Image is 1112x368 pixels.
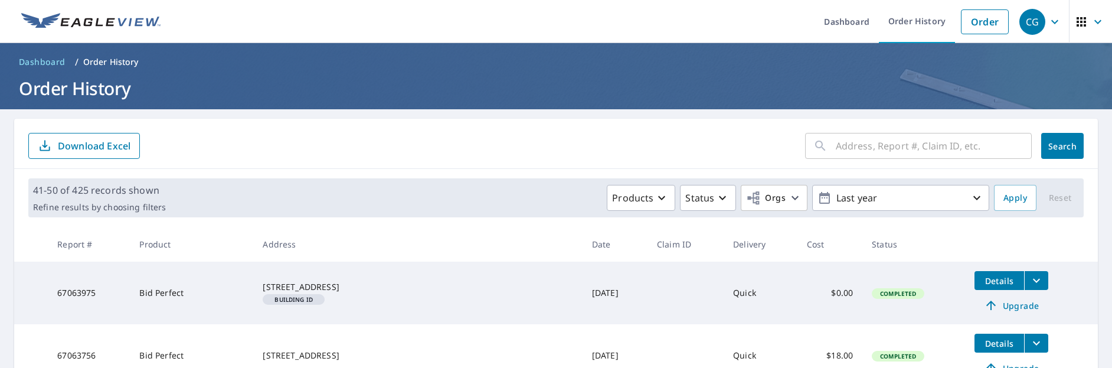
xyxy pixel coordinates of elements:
[1024,334,1048,353] button: filesDropdownBtn-67063756
[14,53,70,71] a: Dashboard
[647,227,724,262] th: Claim ID
[724,227,797,262] th: Delivery
[1019,9,1045,35] div: CG
[33,202,166,213] p: Refine results by choosing filters
[607,185,675,211] button: Products
[130,262,253,324] td: Bid Perfect
[21,13,161,31] img: EV Logo
[19,56,66,68] span: Dashboard
[741,185,807,211] button: Orgs
[14,53,1098,71] nav: breadcrumb
[873,352,923,360] span: Completed
[612,191,653,205] p: Products
[724,262,797,324] td: Quick
[58,139,130,152] p: Download Excel
[583,227,647,262] th: Date
[1003,191,1027,206] span: Apply
[974,271,1024,290] button: detailsBtn-67063975
[583,262,647,324] td: [DATE]
[14,76,1098,100] h1: Order History
[130,227,253,262] th: Product
[1051,141,1074,152] span: Search
[75,55,79,69] li: /
[961,9,1009,34] a: Order
[1041,133,1084,159] button: Search
[680,185,736,211] button: Status
[33,183,166,197] p: 41-50 of 425 records shown
[263,350,573,362] div: [STREET_ADDRESS]
[994,185,1036,211] button: Apply
[974,334,1024,353] button: detailsBtn-67063756
[832,188,970,209] p: Last year
[982,275,1017,286] span: Details
[28,133,140,159] button: Download Excel
[836,129,1032,162] input: Address, Report #, Claim ID, etc.
[83,56,139,68] p: Order History
[685,191,714,205] p: Status
[982,338,1017,349] span: Details
[274,297,313,302] em: Building ID
[797,262,862,324] td: $0.00
[48,262,130,324] td: 67063975
[48,227,130,262] th: Report #
[746,191,786,206] span: Orgs
[812,185,989,211] button: Last year
[797,227,862,262] th: Cost
[862,227,965,262] th: Status
[982,298,1041,312] span: Upgrade
[263,281,573,293] div: [STREET_ADDRESS]
[1024,271,1048,290] button: filesDropdownBtn-67063975
[873,289,923,298] span: Completed
[974,296,1048,315] a: Upgrade
[253,227,582,262] th: Address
